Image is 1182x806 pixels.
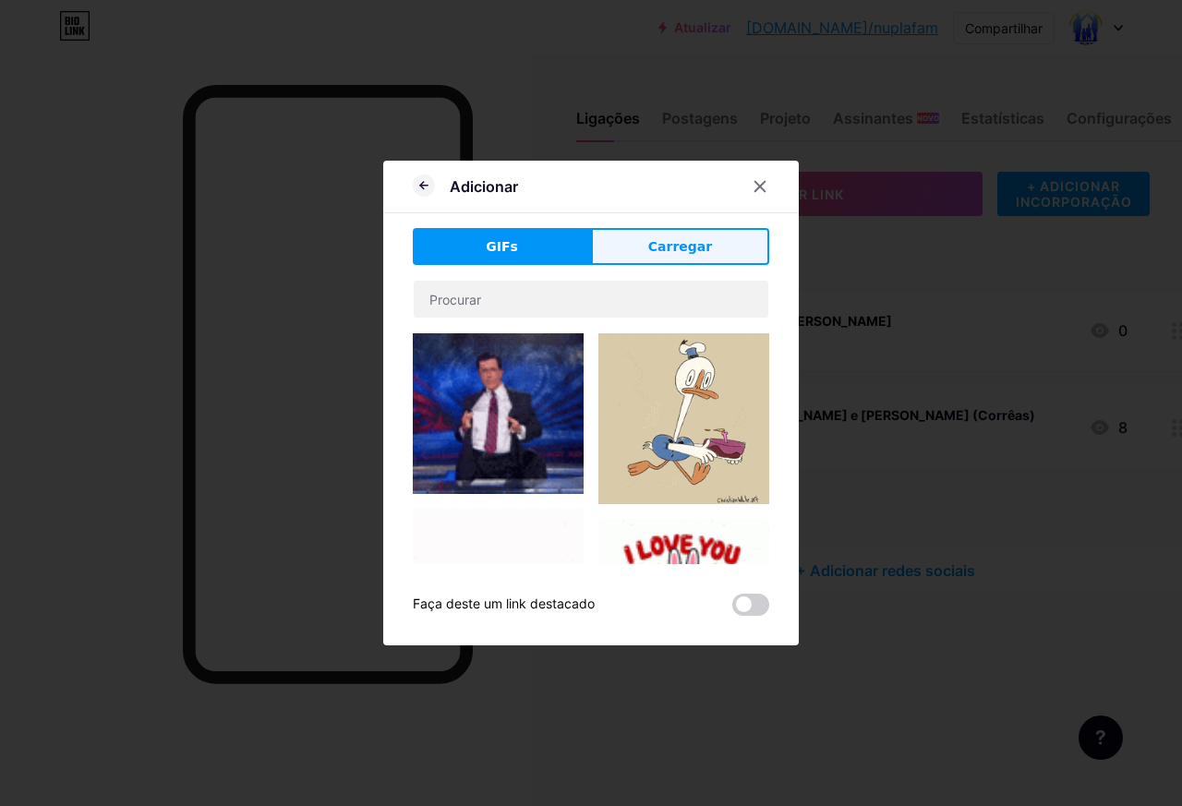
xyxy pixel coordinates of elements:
button: GIFs [413,228,591,265]
font: Carregar [648,239,712,254]
img: Gihpy [598,333,769,504]
img: Gihpy [413,333,584,494]
font: Adicionar [450,177,518,196]
font: GIFs [486,239,518,254]
img: Gihpy [413,509,584,680]
font: Faça deste um link destacado [413,595,595,611]
img: Gihpy [598,519,769,666]
button: Carregar [591,228,769,265]
input: Procurar [414,281,768,318]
